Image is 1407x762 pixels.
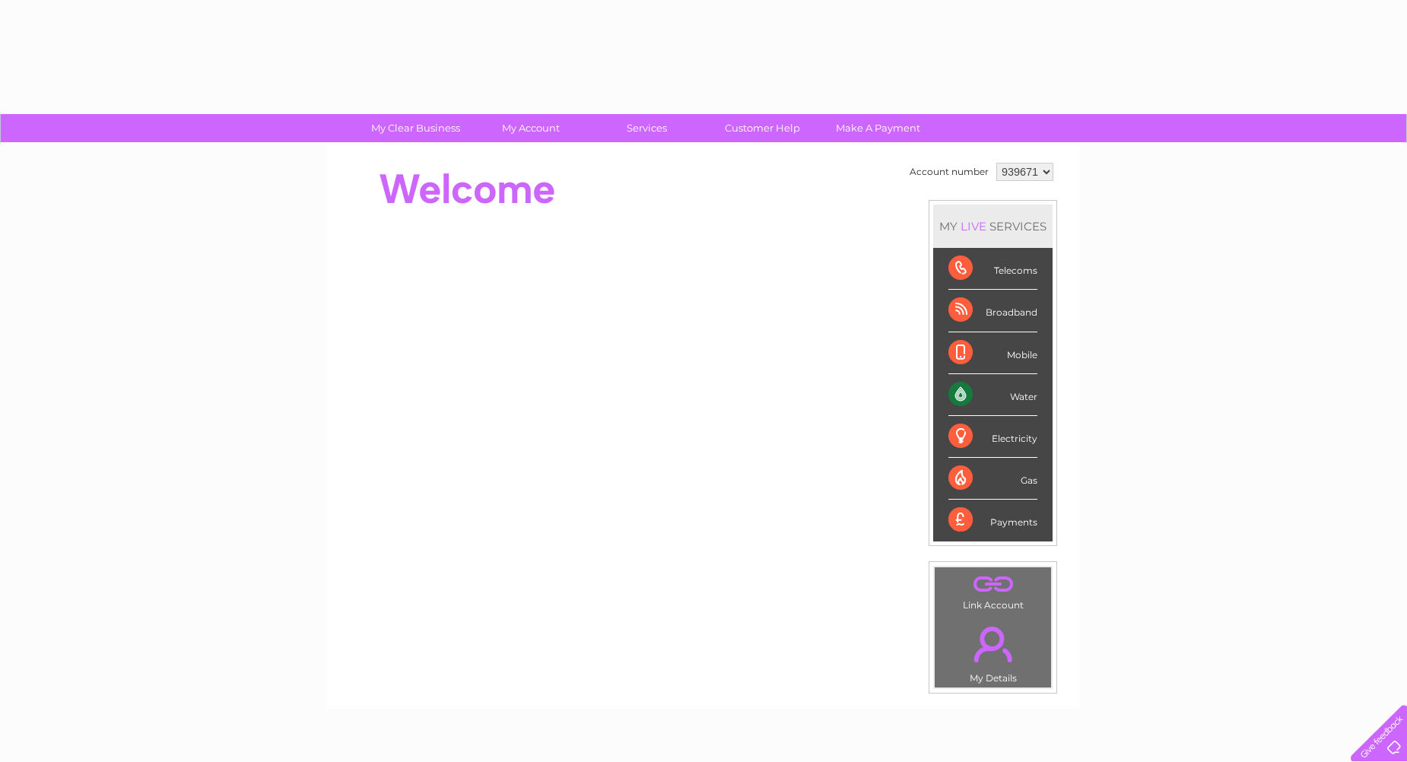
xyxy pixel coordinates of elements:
a: My Account [468,114,594,142]
div: Broadband [948,290,1037,332]
a: Customer Help [700,114,825,142]
div: MY SERVICES [933,205,1053,248]
td: Account number [906,159,993,185]
div: Gas [948,458,1037,500]
a: Services [584,114,710,142]
a: Make A Payment [815,114,941,142]
td: My Details [934,614,1052,688]
a: My Clear Business [353,114,478,142]
td: Link Account [934,567,1052,614]
div: Water [948,374,1037,416]
div: Mobile [948,332,1037,374]
div: LIVE [958,219,989,233]
a: . [939,618,1047,671]
div: Telecoms [948,248,1037,290]
div: Electricity [948,416,1037,458]
div: Payments [948,500,1037,541]
a: . [939,571,1047,598]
